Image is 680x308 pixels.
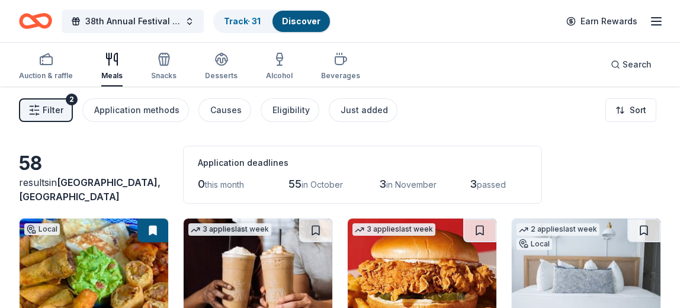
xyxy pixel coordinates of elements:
[288,178,301,190] span: 55
[66,94,78,105] div: 2
[470,178,477,190] span: 3
[605,98,656,122] button: Sort
[19,152,169,175] div: 58
[85,14,180,28] span: 38th Annual Festival of Trees
[19,47,73,86] button: Auction & raffle
[188,223,271,236] div: 3 applies last week
[517,238,552,250] div: Local
[19,177,161,203] span: in
[210,103,242,117] div: Causes
[198,98,251,122] button: Causes
[630,103,646,117] span: Sort
[266,71,293,81] div: Alcohol
[82,98,189,122] button: Application methods
[272,103,310,117] div: Eligibility
[151,71,177,81] div: Snacks
[62,9,204,33] button: 38th Annual Festival of Trees
[341,103,388,117] div: Just added
[198,178,205,190] span: 0
[213,9,331,33] button: Track· 31Discover
[329,98,397,122] button: Just added
[101,47,123,86] button: Meals
[623,57,652,72] span: Search
[205,179,244,190] span: this month
[282,16,320,26] a: Discover
[19,7,52,35] a: Home
[205,47,238,86] button: Desserts
[43,103,63,117] span: Filter
[601,53,661,76] button: Search
[559,11,644,32] a: Earn Rewards
[205,71,238,81] div: Desserts
[301,179,343,190] span: in October
[517,223,599,236] div: 2 applies last week
[266,47,293,86] button: Alcohol
[477,179,506,190] span: passed
[19,175,169,204] div: results
[321,47,360,86] button: Beverages
[94,103,179,117] div: Application methods
[386,179,437,190] span: in November
[321,71,360,81] div: Beverages
[198,156,527,170] div: Application deadlines
[224,16,261,26] a: Track· 31
[101,71,123,81] div: Meals
[352,223,435,236] div: 3 applies last week
[261,98,319,122] button: Eligibility
[19,177,161,203] span: [GEOGRAPHIC_DATA], [GEOGRAPHIC_DATA]
[19,98,73,122] button: Filter2
[19,71,73,81] div: Auction & raffle
[379,178,386,190] span: 3
[24,223,60,235] div: Local
[151,47,177,86] button: Snacks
